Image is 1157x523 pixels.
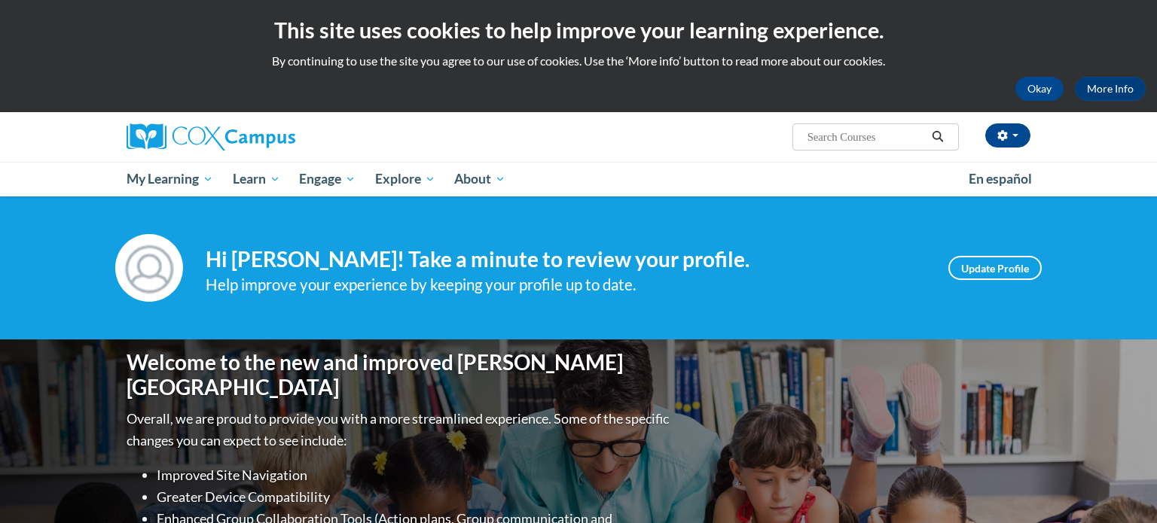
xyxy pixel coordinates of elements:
a: Cox Campus [127,123,413,151]
img: Cox Campus [127,123,295,151]
a: Learn [223,162,290,196]
p: Overall, we are proud to provide you with a more streamlined experience. Some of the specific cha... [127,408,673,452]
div: Main menu [104,162,1053,196]
h1: Welcome to the new and improved [PERSON_NAME][GEOGRAPHIC_DATA] [127,350,673,400]
a: En español [959,163,1042,195]
div: Help improve your experience by keeping your profile up to date. [206,272,926,297]
a: About [445,162,516,196]
button: Okay [1015,77,1064,101]
button: Search [927,128,949,146]
p: By continuing to use the site you agree to our use of cookies. Use the ‘More info’ button to read... [11,53,1146,69]
span: En español [969,171,1032,187]
li: Greater Device Compatibility [157,486,673,508]
button: Account Settings [985,123,1030,147]
span: My Learning [127,170,213,188]
span: Explore [375,170,435,188]
h2: This site uses cookies to help improve your learning experience. [11,15,1146,45]
h4: Hi [PERSON_NAME]! Take a minute to review your profile. [206,247,926,272]
img: Profile Image [115,234,183,302]
input: Search Courses [806,128,927,146]
span: Engage [299,170,356,188]
span: Learn [233,170,280,188]
a: Explore [365,162,445,196]
a: Engage [289,162,365,196]
a: More Info [1075,77,1146,101]
a: My Learning [117,162,223,196]
li: Improved Site Navigation [157,464,673,486]
iframe: Button to launch messaging window [1097,463,1145,511]
span: About [454,170,505,188]
a: Update Profile [948,256,1042,280]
